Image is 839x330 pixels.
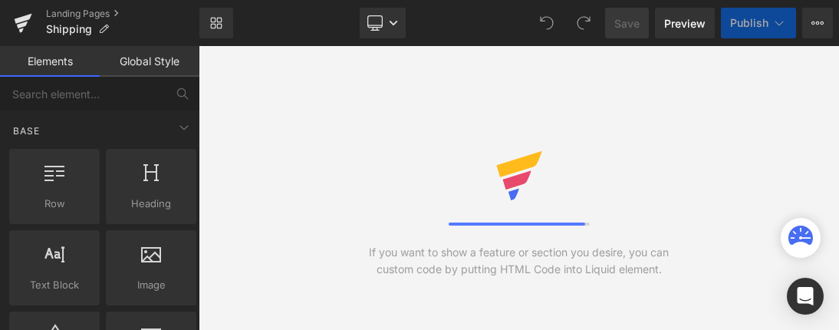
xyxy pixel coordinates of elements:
[614,15,640,31] span: Save
[14,196,95,212] span: Row
[730,17,768,29] span: Publish
[110,277,192,293] span: Image
[664,15,706,31] span: Preview
[721,8,796,38] button: Publish
[359,244,679,278] div: If you want to show a feature or section you desire, you can custom code by putting HTML Code int...
[100,46,199,77] a: Global Style
[655,8,715,38] a: Preview
[531,8,562,38] button: Undo
[199,8,233,38] a: New Library
[568,8,599,38] button: Redo
[802,8,833,38] button: More
[46,23,92,35] span: Shipping
[46,8,199,20] a: Landing Pages
[110,196,192,212] span: Heading
[14,277,95,293] span: Text Block
[787,278,824,315] div: Open Intercom Messenger
[12,124,41,138] span: Base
